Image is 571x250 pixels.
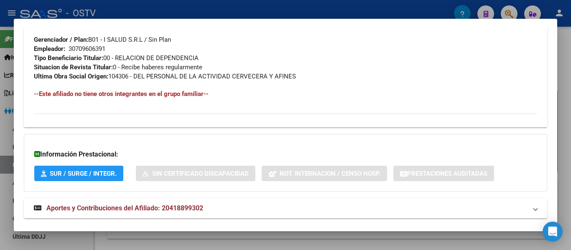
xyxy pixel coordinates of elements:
[34,89,537,98] h4: --Este afiliado no tiene otros integrantes en el grupo familiar--
[34,54,199,62] span: 00 - RELACION DE DEPENDENCIA
[34,149,537,159] h3: Información Prestacional:
[34,54,103,62] strong: Tipo Beneficiario Titular:
[407,170,487,177] span: Prestaciones Auditadas
[34,36,171,43] span: B01 - I SALUD S.R.L / Sin Plan
[543,222,563,242] div: Open Intercom Messenger
[34,63,202,71] span: 0 - Recibe haberes regularmente
[136,166,255,181] button: Sin Certificado Discapacidad
[393,166,494,181] button: Prestaciones Auditadas
[24,198,547,218] mat-expansion-panel-header: Aportes y Contribuciones del Afiliado: 20418899302
[262,166,387,181] button: Not. Internacion / Censo Hosp.
[34,45,65,53] strong: Empleador:
[46,204,203,212] span: Aportes y Contribuciones del Afiliado: 20418899302
[34,73,296,80] span: 104306 - DEL PERSONAL DE LA ACTIVIDAD CERVECERA Y AFINES
[50,170,117,177] span: SUR / SURGE / INTEGR.
[34,73,108,80] strong: Ultima Obra Social Origen:
[34,63,113,71] strong: Situacion de Revista Titular:
[152,170,249,177] span: Sin Certificado Discapacidad
[280,170,380,177] span: Not. Internacion / Censo Hosp.
[34,36,88,43] strong: Gerenciador / Plan:
[34,166,123,181] button: SUR / SURGE / INTEGR.
[69,44,105,53] div: 30709606391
